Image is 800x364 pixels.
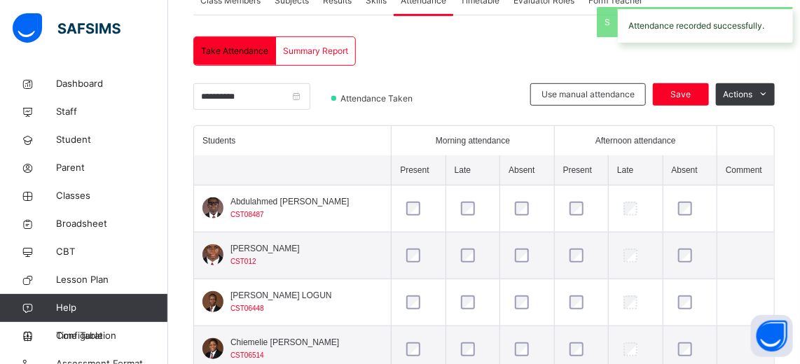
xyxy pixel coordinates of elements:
th: Comment [717,155,774,185]
span: CST08487 [230,211,264,218]
th: Late [609,155,663,185]
span: [PERSON_NAME] LOGUN [230,289,332,302]
span: Classes [56,189,168,203]
span: Attendance Taken [339,92,417,105]
span: Help [56,301,167,315]
span: Dashboard [56,77,168,91]
span: CST012 [230,258,256,265]
span: [PERSON_NAME] [230,242,300,255]
span: Student [56,133,168,147]
span: Save [663,88,698,101]
span: Take Attendance [201,45,268,57]
span: CBT [56,245,168,259]
span: Staff [56,105,168,119]
th: Absent [500,155,554,185]
span: Afternoon attendance [595,134,676,147]
span: Use manual attendance [542,88,635,101]
th: Present [554,155,608,185]
span: Summary Report [283,45,348,57]
button: Open asap [751,315,793,357]
th: Late [446,155,499,185]
span: Morning attendance [436,134,510,147]
th: Absent [663,155,717,185]
span: Parent [56,161,168,175]
span: Broadsheet [56,217,168,231]
span: Chiemelie [PERSON_NAME] [230,336,339,349]
span: CST06514 [230,351,264,359]
span: Configuration [56,329,167,343]
span: Abdulahmed [PERSON_NAME] [230,195,349,208]
span: Lesson Plan [56,273,168,287]
th: Students [194,126,392,155]
th: Present [392,155,446,185]
div: Attendance recorded successfully. [618,7,793,43]
span: Actions [723,88,752,101]
img: safsims [13,13,120,43]
span: CST06448 [230,304,264,312]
